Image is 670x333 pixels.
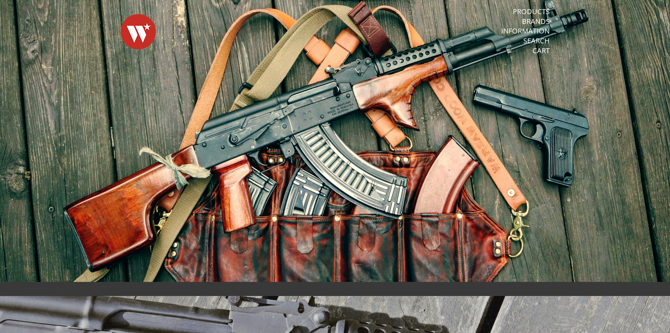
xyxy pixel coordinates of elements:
[532,46,550,55] a: Cart
[523,36,550,45] a: Search
[501,26,550,36] a: Information
[522,17,550,26] a: Brands
[513,7,550,16] a: Products
[121,7,156,56] img: Warsaw Wood Co.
